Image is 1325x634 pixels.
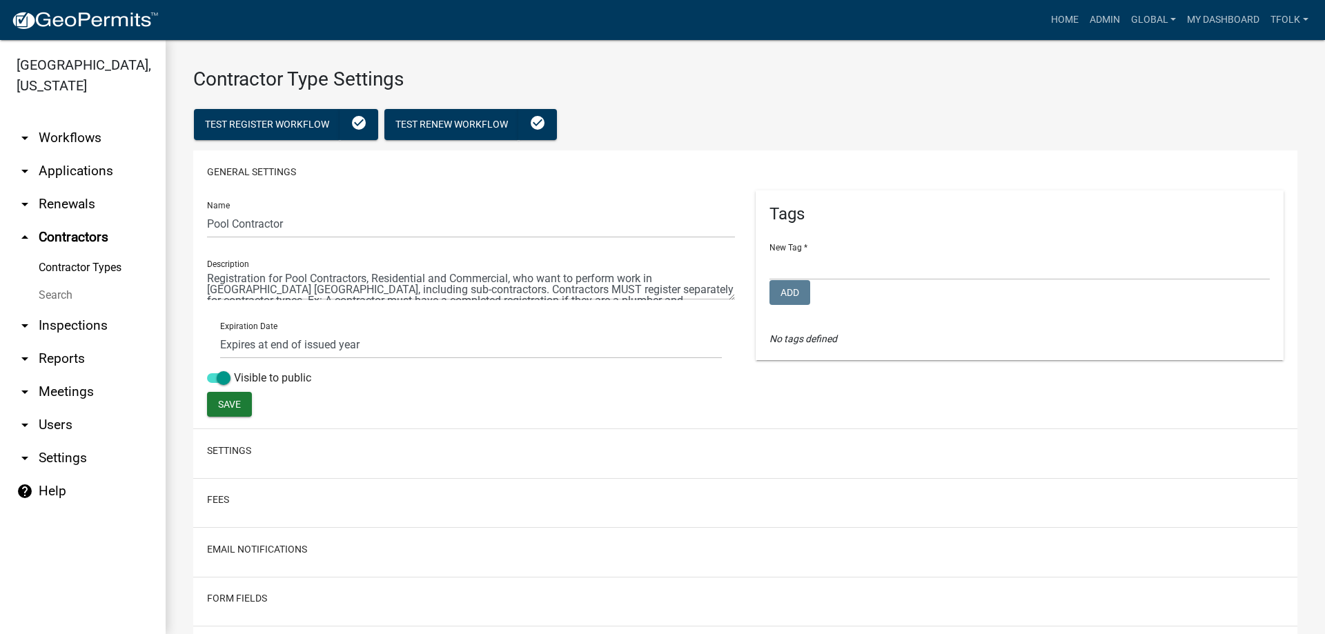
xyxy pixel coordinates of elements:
button: General Settings [207,165,296,179]
button: Form Fields [207,591,267,606]
i: check_circle [351,114,367,130]
button: check_circle [518,109,557,140]
a: tfolk [1265,7,1314,33]
a: Admin [1084,7,1126,33]
i: arrow_drop_down [17,163,33,179]
span: Test Renew Workflow [395,119,508,130]
i: arrow_drop_down [17,450,33,466]
span: Save [218,399,241,410]
div: General Settings [207,190,1284,420]
span: Test Register Workflow [205,119,329,130]
i: arrow_drop_down [17,417,33,433]
a: Global [1126,7,1182,33]
i: arrow_drop_down [17,317,33,334]
button: Settings [207,444,251,458]
button: Test Renew Workflow [384,109,519,140]
a: Home [1046,7,1084,33]
button: Test Register Workflow [194,109,340,140]
i: arrow_drop_down [17,384,33,400]
h3: Contractor Type Settings [193,68,1297,91]
label: Visible to public [207,370,311,386]
i: check_circle [529,114,546,130]
i: arrow_drop_down [17,350,33,367]
button: Save [207,392,252,417]
i: arrow_drop_down [17,130,33,146]
button: Add [769,280,810,305]
i: arrow_drop_down [17,196,33,212]
h5: Tags [769,204,1270,224]
a: My Dashboard [1181,7,1265,33]
button: Email Notifications [207,542,307,557]
i: help [17,483,33,499]
button: Fees [207,493,229,507]
button: check_circle [340,109,378,140]
i: No tags defined [769,333,837,344]
i: arrow_drop_up [17,229,33,246]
